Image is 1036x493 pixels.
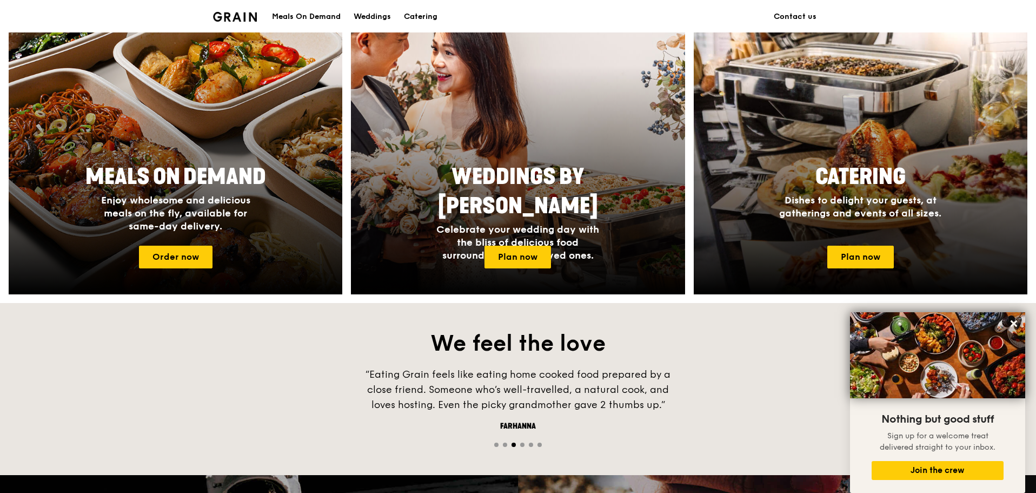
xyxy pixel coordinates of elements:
[827,246,894,268] a: Plan now
[880,431,995,452] span: Sign up for a welcome treat delivered straight to your inbox.
[213,12,257,22] img: Grain
[537,443,542,447] span: Go to slide 6
[404,1,437,33] div: Catering
[494,443,499,447] span: Go to slide 1
[347,1,397,33] a: Weddings
[351,9,685,294] a: Weddings by [PERSON_NAME]Celebrate your wedding day with the bliss of delicious food surrounded b...
[520,443,524,447] span: Go to slide 4
[1005,315,1022,332] button: Close
[356,367,680,412] div: “Eating Grain feels like eating home cooked food prepared by a close friend. Someone who’s well-t...
[272,1,341,33] div: Meals On Demand
[850,312,1025,398] img: DSC07876-Edit02-Large.jpeg
[779,194,941,219] span: Dishes to delight your guests, at gatherings and events of all sizes.
[85,164,266,190] span: Meals On Demand
[815,164,906,190] span: Catering
[101,194,250,232] span: Enjoy wholesome and delicious meals on the fly, available for same-day delivery.
[881,413,994,426] span: Nothing but good stuff
[139,246,212,268] a: Order now
[9,9,342,294] a: Meals On DemandEnjoy wholesome and delicious meals on the fly, available for same-day delivery.Or...
[694,9,1027,294] a: CateringDishes to delight your guests, at gatherings and events of all sizes.Plan now
[512,443,516,447] span: Go to slide 3
[529,443,533,447] span: Go to slide 5
[767,1,823,33] a: Contact us
[438,164,598,219] span: Weddings by [PERSON_NAME]
[354,1,391,33] div: Weddings
[356,421,680,432] div: Farhanna
[503,443,507,447] span: Go to slide 2
[872,461,1004,480] button: Join the crew
[436,224,599,261] span: Celebrate your wedding day with the bliss of delicious food surrounded by your loved ones.
[484,246,551,268] a: Plan now
[397,1,444,33] a: Catering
